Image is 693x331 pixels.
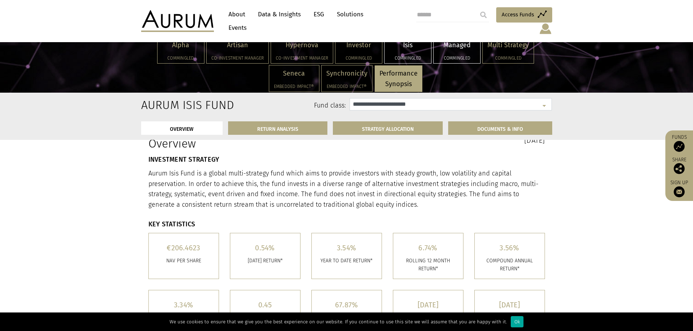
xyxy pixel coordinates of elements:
p: YEAR TO DATE RETURN* [317,257,376,265]
h5: [DATE] [399,301,458,308]
img: Access Funds [674,141,685,152]
h5: 0.54% [236,244,295,251]
a: RETURN ANALYSIS [228,121,327,135]
h5: 6.74% [399,244,458,251]
a: Sign up [669,179,689,197]
h5: €206.4623 [154,244,213,251]
img: Sign up to our newsletter [674,186,685,197]
a: DOCUMENTS & INFO [448,121,552,135]
strong: KEY STATISTICS [148,220,195,228]
div: Ok [511,316,523,327]
h5: [DATE] [480,301,539,308]
a: STRATEGY ALLOCATION [333,121,443,135]
p: [DATE] RETURN* [236,257,295,265]
h1: Overview [148,137,341,150]
img: Share this post [674,163,685,174]
p: ROLLING 12 MONTH RETURN* [399,257,458,273]
h5: 3.56% [480,244,539,251]
a: Funds [669,134,689,152]
p: COMPOUND ANNUAL RETURN* [480,257,539,273]
h5: 0.45 [236,301,295,308]
h5: 67.87% [317,301,376,308]
h5: 3.54% [317,244,376,251]
p: Aurum Isis Fund is a global multi-strategy fund which aims to provide investors with steady growt... [148,168,545,210]
h5: 3.34% [154,301,213,308]
strong: INVESTMENT STRATEGY [148,156,219,164]
p: Nav per share [154,257,213,265]
h3: [DATE] [352,137,545,144]
div: Share [669,157,689,174]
